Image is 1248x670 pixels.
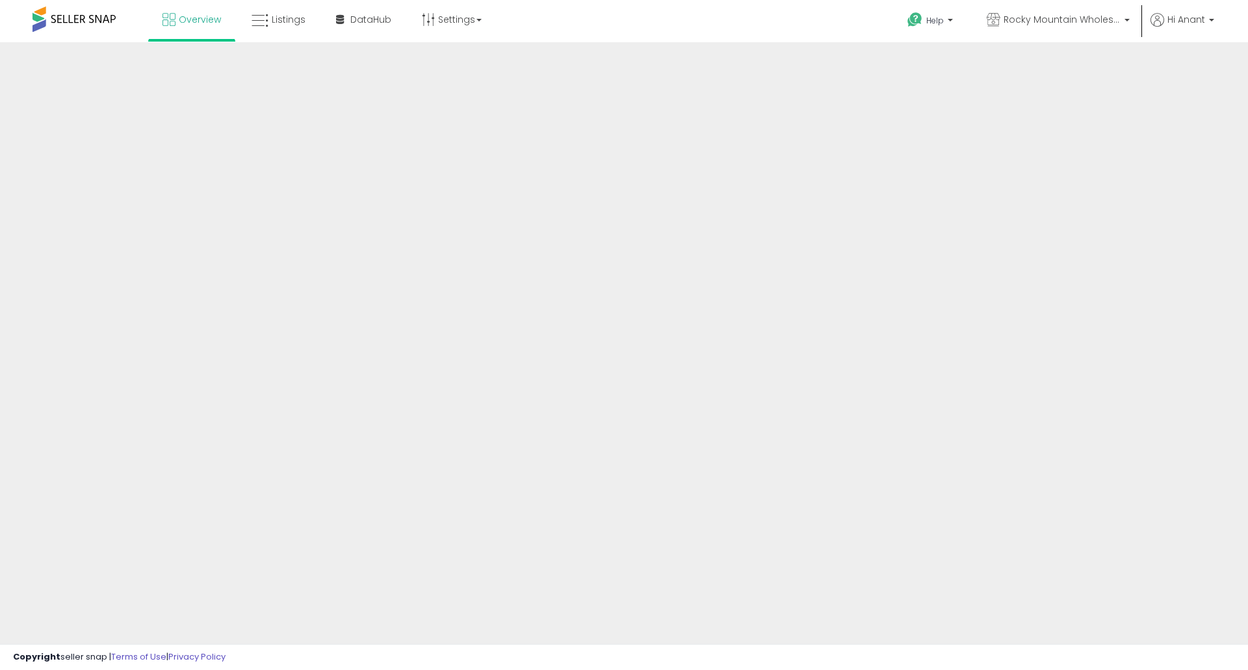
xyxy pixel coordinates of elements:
[1004,13,1121,26] span: Rocky Mountain Wholesale
[1167,13,1205,26] span: Hi Anant
[179,13,221,26] span: Overview
[897,2,966,42] a: Help
[926,15,944,26] span: Help
[272,13,305,26] span: Listings
[350,13,391,26] span: DataHub
[1150,13,1214,42] a: Hi Anant
[907,12,923,28] i: Get Help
